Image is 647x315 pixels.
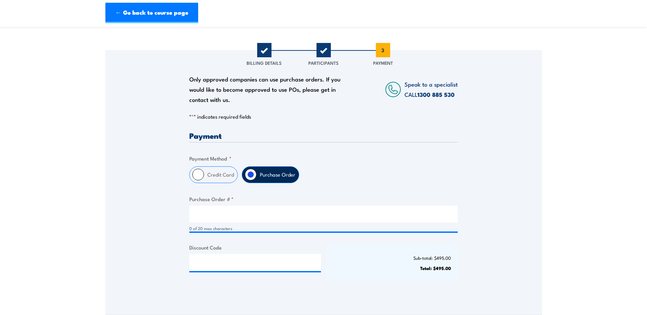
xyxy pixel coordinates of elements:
[204,167,237,183] label: Credit Card
[189,132,458,139] h3: Payment
[333,255,451,260] p: Sub-total: $495.00
[247,59,282,66] span: Billing Details
[405,80,458,99] span: Speak to a specialist CALL
[317,43,331,57] span: 2
[420,265,451,271] strong: Total: $495.00
[189,74,344,105] div: Only approved companies can use purchase orders. If you would like to become approved to use POs,...
[308,59,339,66] span: Participants
[189,195,458,203] label: Purchase Order #
[257,43,271,57] span: 1
[373,59,393,66] span: Payment
[189,243,321,251] label: Discount Code
[189,113,458,120] p: " " indicates required fields
[189,225,458,232] div: 0 of 20 max characters
[417,90,455,99] a: 1300 885 530
[105,3,198,23] a: ← Go back to course page
[376,43,390,57] span: 3
[189,154,232,162] legend: Payment Method
[256,167,299,183] label: Purchase Order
